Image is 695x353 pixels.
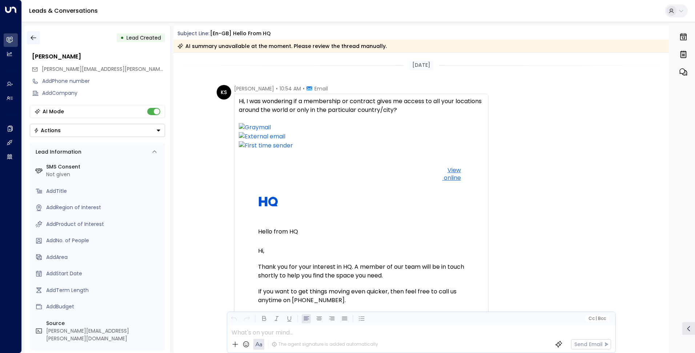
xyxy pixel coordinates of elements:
[258,196,278,207] a: https://www.hq.com/en?utm_campaign=Touchpoint_HQ_Day0_Test&utm_medium=email&utm_source=email_cent...
[239,132,484,141] img: External email
[42,77,165,85] div: AddPhone number
[46,320,162,327] label: Source
[177,30,209,37] span: Subject Line:
[34,127,61,134] div: Actions
[32,52,165,61] div: [PERSON_NAME]
[303,85,305,92] span: •
[258,263,465,280] p: Thank you for your interest in HQ. A member of our team will be in touch shortly to help you find...
[30,124,165,137] div: Button group with a nested menu
[46,204,162,211] div: AddRegion of Interest
[46,327,162,342] div: [PERSON_NAME][EMAIL_ADDRESS][PERSON_NAME][DOMAIN_NAME]
[42,65,206,73] span: [PERSON_NAME][EMAIL_ADDRESS][PERSON_NAME][DOMAIN_NAME]
[595,316,597,321] span: |
[46,237,162,244] div: AddNo. of People
[46,163,162,171] label: SMS Consent
[46,253,162,261] div: AddArea
[258,196,278,207] img: HQ
[120,31,124,44] div: •
[239,97,484,114] span: Hi, I was wondering if a membership or contract gives me access to all your locations around the ...
[314,85,328,92] span: Email
[280,85,301,92] span: 10:54 AM
[33,148,81,156] div: Lead Information
[239,141,484,150] img: First time sender
[29,7,98,15] a: Leads & Conversations
[258,247,465,255] p: Hi,
[442,166,461,182] a: View online
[177,42,387,50] div: AI summary unavailable at the moment. Please review the thread manually.
[234,85,274,92] span: [PERSON_NAME]
[46,287,162,294] div: AddTerm Length
[46,270,162,277] div: AddStart Date
[46,171,162,178] div: Not given
[126,34,161,41] span: Lead Created
[588,316,606,321] span: Cc Bcc
[409,60,433,70] div: [DATE]
[217,85,231,100] div: KS
[42,65,165,73] span: khyati.singh@iwgplc.com
[239,123,484,132] img: Graymail
[258,224,465,239] h1: Hello from HQ
[46,303,162,311] div: AddBudget
[43,108,64,115] div: AI Mode
[276,85,278,92] span: •
[210,30,271,37] div: [en-GB] Hello from HQ
[46,187,162,195] div: AddTitle
[46,220,162,228] div: AddProduct of Interest
[258,287,465,305] p: If you want to get things moving even quicker, then feel free to call us anytime on [PHONE_NUMBER].
[585,315,608,322] button: Cc|Bcc
[30,124,165,137] button: Actions
[242,314,251,323] button: Redo
[42,89,165,97] div: AddCompany
[272,341,378,348] div: The agent signature is added automatically
[229,314,238,323] button: Undo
